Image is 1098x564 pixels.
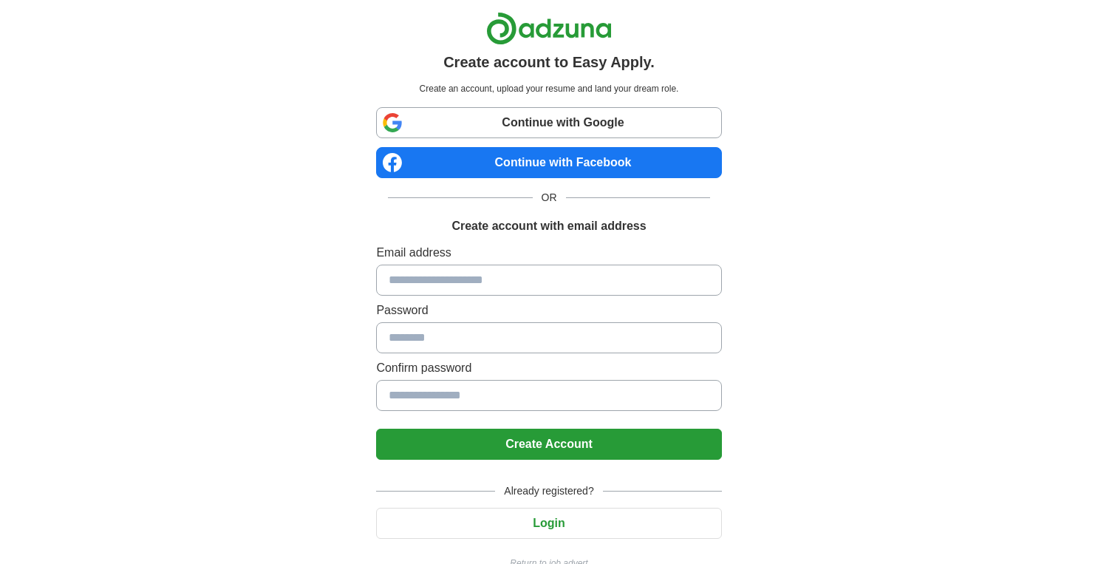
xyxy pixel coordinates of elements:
a: Continue with Google [376,107,721,138]
p: Create an account, upload your resume and land your dream role. [379,82,718,95]
span: OR [533,190,566,205]
button: Login [376,508,721,539]
img: Adzuna logo [486,12,612,45]
label: Confirm password [376,359,721,377]
label: Password [376,302,721,319]
h1: Create account with email address [451,217,646,235]
h1: Create account to Easy Apply. [443,51,655,73]
span: Already registered? [495,483,602,499]
a: Continue with Facebook [376,147,721,178]
button: Create Account [376,429,721,460]
label: Email address [376,244,721,262]
a: Login [376,517,721,529]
